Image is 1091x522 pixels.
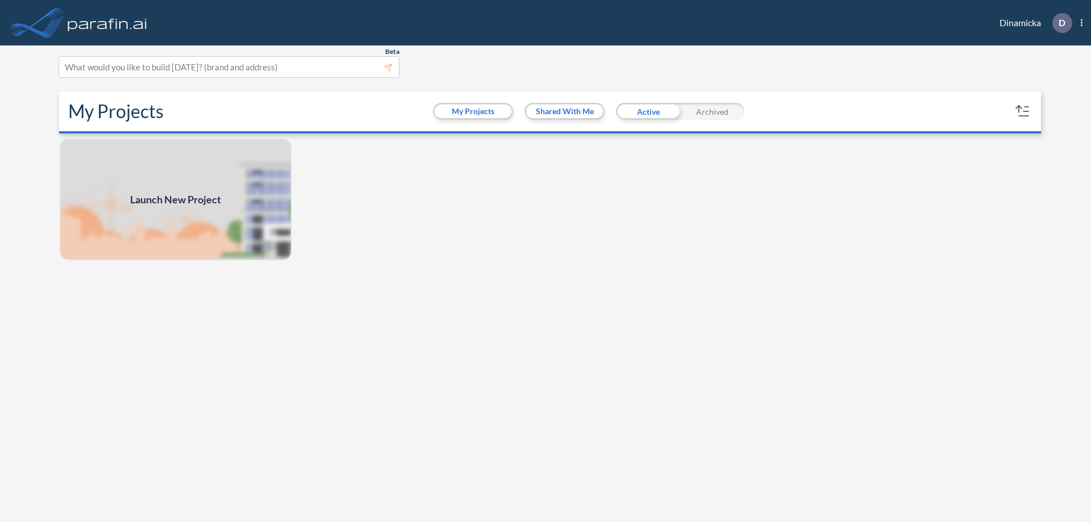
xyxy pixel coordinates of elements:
[435,105,511,118] button: My Projects
[65,11,149,34] img: logo
[385,47,399,56] span: Beta
[59,138,292,261] img: add
[680,103,744,120] div: Archived
[616,103,680,120] div: Active
[1014,102,1032,120] button: sort
[982,13,1082,33] div: Dinamicka
[130,192,221,207] span: Launch New Project
[59,138,292,261] a: Launch New Project
[526,105,603,118] button: Shared With Me
[1059,18,1065,28] p: D
[68,101,164,122] h2: My Projects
